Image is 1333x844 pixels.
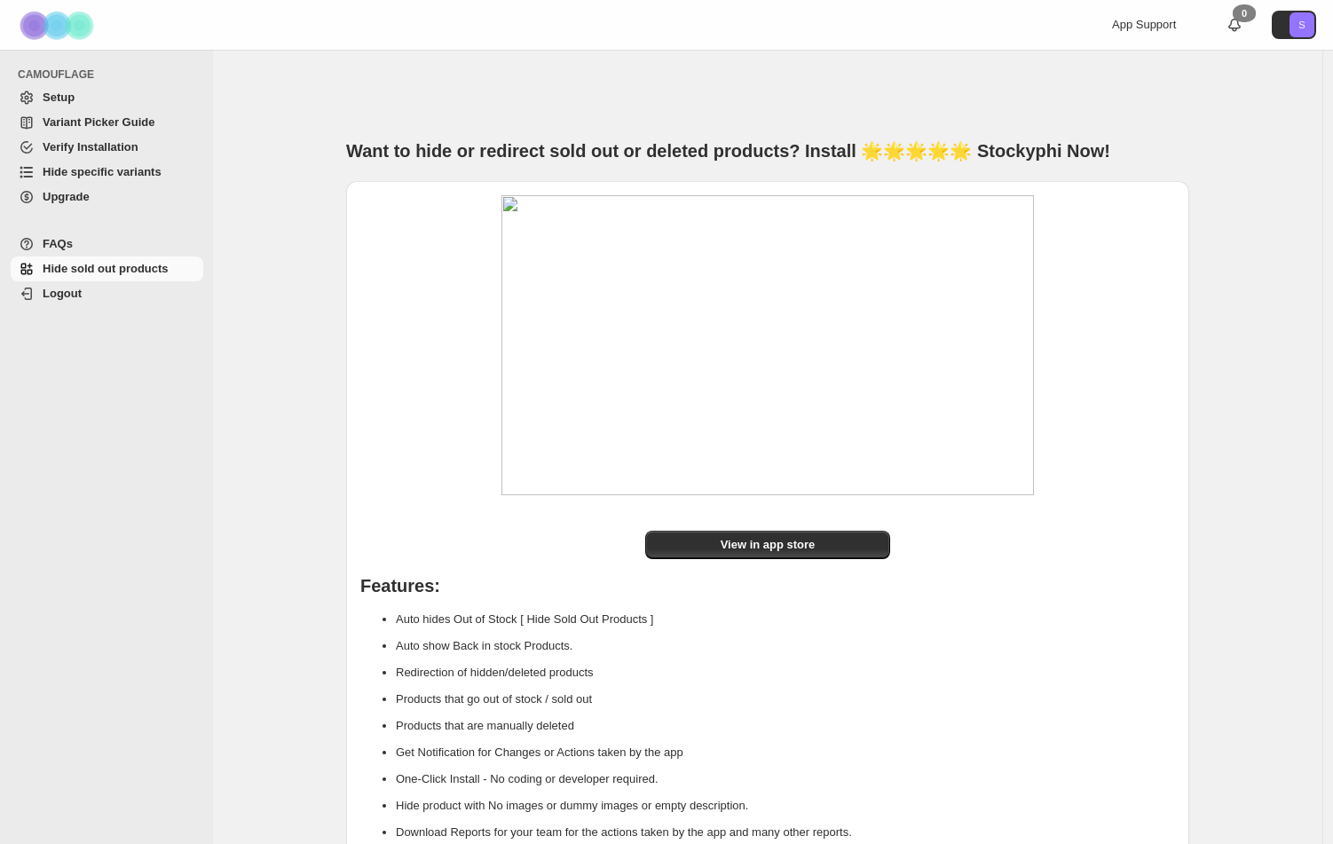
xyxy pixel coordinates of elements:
[501,195,1034,495] img: image
[396,633,1175,659] li: Auto show Back in stock Products.
[396,793,1175,819] li: Hide product with No images or dummy images or empty description.
[1112,18,1176,31] span: App Support
[396,606,1175,633] li: Auto hides Out of Stock [ Hide Sold Out Products ]
[43,190,90,203] span: Upgrade
[360,577,1175,595] h1: Features:
[721,536,816,554] span: View in app store
[11,85,203,110] a: Setup
[1226,16,1243,34] a: 0
[11,281,203,306] a: Logout
[396,659,1175,686] li: Redirection of hidden/deleted products
[396,766,1175,793] li: One-Click Install - No coding or developer required.
[396,739,1175,766] li: Get Notification for Changes or Actions taken by the app
[11,160,203,185] a: Hide specific variants
[11,135,203,160] a: Verify Installation
[346,138,1189,163] h1: Want to hide or redirect sold out or deleted products? Install 🌟🌟🌟🌟🌟 Stockyphi Now!
[1233,4,1256,22] div: 0
[11,256,203,281] a: Hide sold out products
[43,165,162,178] span: Hide specific variants
[11,110,203,135] a: Variant Picker Guide
[43,140,138,154] span: Verify Installation
[1290,12,1314,37] span: Avatar with initials S
[43,91,75,104] span: Setup
[396,686,1175,713] li: Products that go out of stock / sold out
[43,262,169,275] span: Hide sold out products
[11,232,203,256] a: FAQs
[1272,11,1316,39] button: Avatar with initials S
[43,287,82,300] span: Logout
[1298,20,1305,30] text: S
[43,237,73,250] span: FAQs
[43,115,154,129] span: Variant Picker Guide
[14,1,103,50] img: Camouflage
[645,531,889,559] a: View in app store
[396,713,1175,739] li: Products that are manually deleted
[11,185,203,209] a: Upgrade
[18,67,204,82] span: CAMOUFLAGE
